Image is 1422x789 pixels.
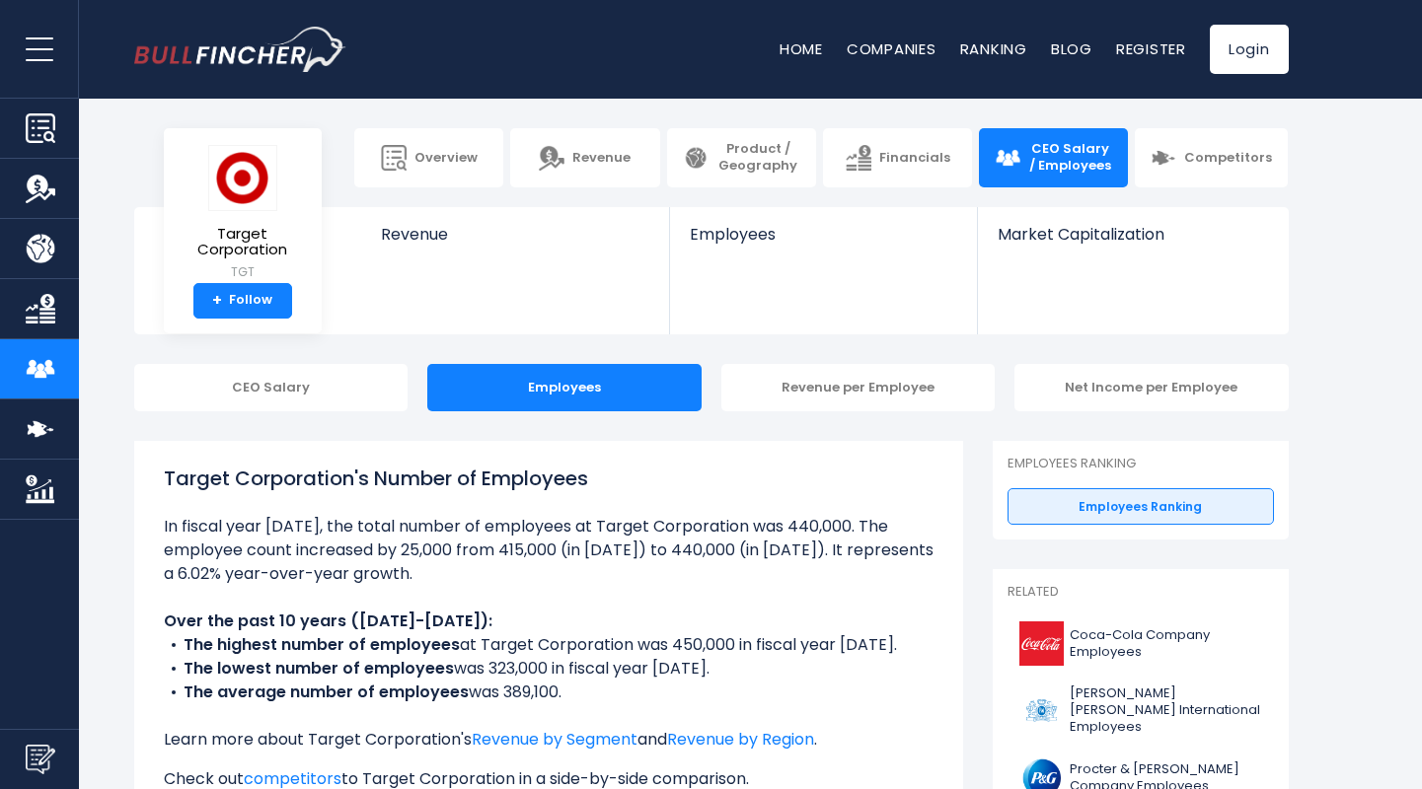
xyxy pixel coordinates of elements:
img: bullfincher logo [134,27,346,72]
span: CEO Salary / Employees [1028,141,1112,175]
span: Product / Geography [716,141,800,175]
a: Revenue [361,207,670,277]
span: Competitors [1184,150,1272,167]
p: Related [1008,584,1274,601]
a: +Follow [193,283,292,319]
span: Market Capitalization [998,225,1266,244]
div: Net Income per Employee [1014,364,1289,411]
a: Revenue by Segment [472,728,637,751]
div: Revenue per Employee [721,364,996,411]
li: In fiscal year [DATE], the total number of employees at Target Corporation was 440,000. The emplo... [164,515,934,586]
span: [PERSON_NAME] [PERSON_NAME] International Employees [1070,685,1262,736]
a: Employees Ranking [1008,488,1274,526]
a: Revenue by Region [667,728,814,751]
span: Revenue [572,150,631,167]
a: Coca-Cola Company Employees [1008,616,1274,671]
p: Employees Ranking [1008,456,1274,472]
b: The highest number of employees [184,633,460,656]
h1: Target Corporation's Number of Employees [164,464,934,493]
span: Revenue [381,225,650,244]
span: Coca-Cola Company Employees [1070,627,1262,661]
div: CEO Salary [134,364,409,411]
b: The average number of employees [184,681,469,703]
div: Employees [427,364,702,411]
a: Home [780,38,823,59]
p: Learn more about Target Corporation's and . [164,728,934,752]
a: Product / Geography [667,128,816,187]
span: Employees [690,225,957,244]
a: Employees [670,207,977,277]
li: was 389,100. [164,681,934,704]
small: TGT [180,263,306,281]
a: Login [1210,25,1289,74]
a: Go to homepage [134,27,346,72]
span: Target Corporation [180,226,306,258]
a: Blog [1051,38,1092,59]
a: Competitors [1135,128,1288,187]
img: PM logo [1019,688,1064,733]
a: Overview [354,128,503,187]
a: [PERSON_NAME] [PERSON_NAME] International Employees [1008,681,1274,741]
span: Overview [414,150,478,167]
li: was 323,000 in fiscal year [DATE]. [164,657,934,681]
b: Over the past 10 years ([DATE]-[DATE]): [164,610,492,632]
a: Market Capitalization [978,207,1286,277]
span: Financials [879,150,950,167]
a: Ranking [960,38,1027,59]
a: Target Corporation TGT [179,144,307,283]
a: CEO Salary / Employees [979,128,1128,187]
b: The lowest number of employees [184,657,454,680]
a: Financials [823,128,972,187]
a: Revenue [510,128,659,187]
a: Companies [847,38,936,59]
strong: + [212,292,222,310]
a: Register [1116,38,1186,59]
li: at Target Corporation was 450,000 in fiscal year [DATE]. [164,633,934,657]
img: KO logo [1019,621,1064,666]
